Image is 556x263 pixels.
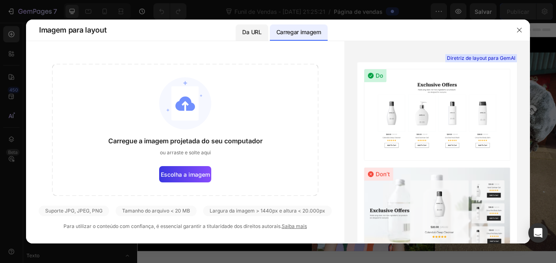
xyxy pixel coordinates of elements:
font: Escolha a imagem [161,171,210,178]
p: New arrival [70,82,133,92]
p: Enjoy a hefty 30% discount on a variety of stylish hat options! [9,170,195,178]
font: Tamanho do arquivo < 20 MB [122,208,190,214]
p: Explore Now [82,194,122,202]
p: 2000+ 5-Star Reviews [94,107,146,114]
font: Suporte JPG, JPEG, PNG [45,208,103,214]
font: Carregue a imagem projetada do seu computador [108,137,263,145]
font: Imagem para layout [39,26,106,34]
font: Da URL [242,28,261,35]
h2: Toppers for the Trendy Tribe [10,120,193,164]
font: Para utilizar o conteúdo com confiança, é essencial garantir a titularidade dos direitos autorais. [63,223,282,229]
font: Largura da imagem > 1440px e altura < 20.000px [210,208,325,214]
font: Diretriz de layout para GemAI [447,55,515,61]
p: FREE Shipping On All U.S. Orders Over $150 [1,22,488,30]
div: Abra o Intercom Messenger [528,223,548,243]
a: Explore Now [41,189,163,207]
p: 30-day money-back guarantee included [59,215,154,221]
a: Saiba mais [282,223,307,229]
font: Carregar imagem [276,28,321,35]
font: ou arraste e solte aqui [160,149,211,156]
